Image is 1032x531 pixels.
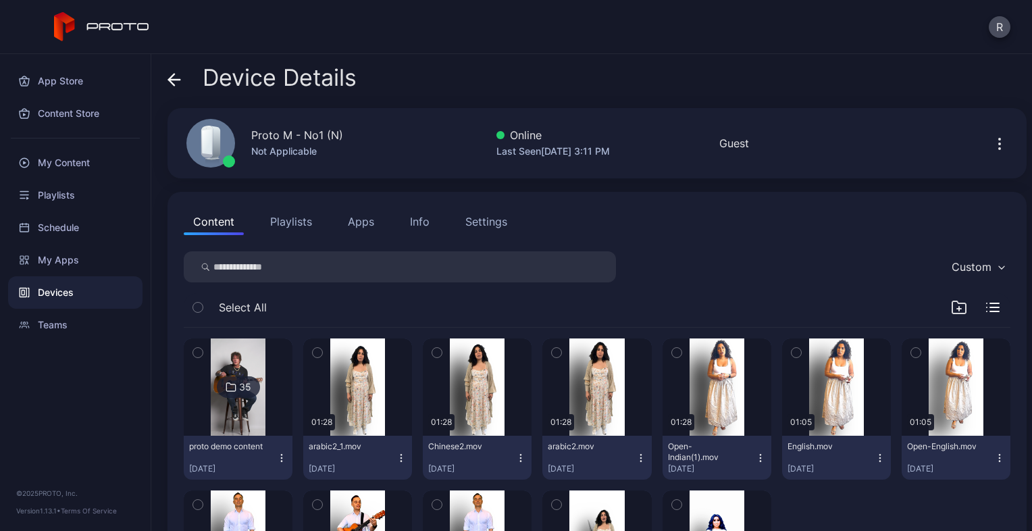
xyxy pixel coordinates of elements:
[8,276,143,309] a: Devices
[309,463,396,474] div: [DATE]
[184,208,244,235] button: Content
[548,441,622,452] div: arabic2.mov
[8,65,143,97] a: App Store
[907,463,994,474] div: [DATE]
[542,436,651,480] button: arabic2.mov[DATE]
[189,441,263,452] div: proto demo content
[902,436,1010,480] button: Open-English.mov[DATE]
[16,488,134,499] div: © 2025 PROTO, Inc.
[952,260,991,274] div: Custom
[251,143,343,159] div: Not Applicable
[8,211,143,244] a: Schedule
[8,244,143,276] a: My Apps
[8,147,143,179] a: My Content
[788,441,862,452] div: English.mov
[401,208,439,235] button: Info
[8,97,143,130] a: Content Store
[945,251,1010,282] button: Custom
[309,441,383,452] div: arabic2_1.mov
[719,135,749,151] div: Guest
[8,309,143,341] a: Teams
[668,463,755,474] div: [DATE]
[668,441,742,463] div: Open-Indian(1).mov
[456,208,517,235] button: Settings
[239,381,251,393] div: 35
[663,436,771,480] button: Open-Indian(1).mov[DATE]
[989,16,1010,38] button: R
[8,179,143,211] a: Playlists
[788,463,875,474] div: [DATE]
[184,436,292,480] button: proto demo content[DATE]
[261,208,321,235] button: Playlists
[428,441,502,452] div: Chinese2.mov
[496,143,610,159] div: Last Seen [DATE] 3:11 PM
[548,463,635,474] div: [DATE]
[189,463,276,474] div: [DATE]
[338,208,384,235] button: Apps
[219,299,267,315] span: Select All
[410,213,430,230] div: Info
[782,436,891,480] button: English.mov[DATE]
[303,436,412,480] button: arabic2_1.mov[DATE]
[61,507,117,515] a: Terms Of Service
[203,65,357,91] span: Device Details
[496,127,610,143] div: Online
[428,463,515,474] div: [DATE]
[465,213,507,230] div: Settings
[251,127,343,143] div: Proto M - No1 (N)
[423,436,532,480] button: Chinese2.mov[DATE]
[907,441,981,452] div: Open-English.mov
[16,507,61,515] span: Version 1.13.1 •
